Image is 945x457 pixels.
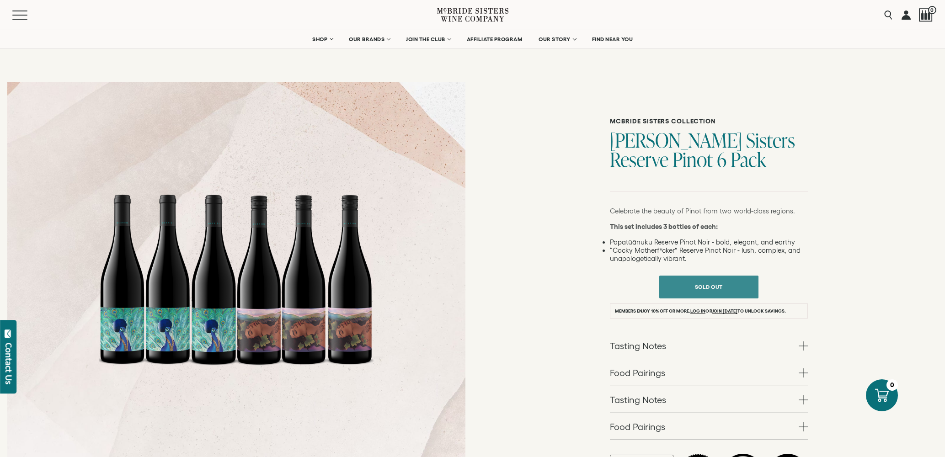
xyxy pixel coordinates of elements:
button: Mobile Menu Trigger [12,11,45,20]
span: JOIN THE CLUB [406,36,445,43]
a: Food Pairings [610,359,808,386]
a: join [DATE] [712,308,737,314]
div: 0 [886,379,898,391]
li: Papatūānuku Reserve Pinot Noir - bold, elegant, and earthy [610,238,808,246]
strong: This set includes 3 bottles of each: [610,223,718,230]
a: FIND NEAR YOU [586,30,639,48]
span: OUR BRANDS [349,36,384,43]
span: OUR STORY [539,36,571,43]
a: SHOP [306,30,338,48]
li: Members enjoy 10% off or more. or to unlock savings. [610,303,808,319]
a: OUR BRANDS [343,30,395,48]
a: AFFILIATE PROGRAM [461,30,529,48]
span: AFFILIATE PROGRAM [467,36,523,43]
div: Contact Us [4,343,13,384]
span: SHOP [312,36,328,43]
a: Tasting Notes [610,386,808,413]
a: JOIN THE CLUB [400,30,456,48]
p: Celebrate the beauty of Pinot from two world-class regions. [610,207,808,215]
a: OUR STORY [533,30,582,48]
a: Food Pairings [610,413,808,440]
a: Log in [690,308,705,314]
a: Tasting Notes [610,332,808,359]
span: 0 [928,6,936,14]
span: FIND NEAR YOU [592,36,633,43]
h1: [PERSON_NAME] Sisters Reserve Pinot 6 Pack [610,131,808,169]
li: “Cocky Motherf*cker” Reserve Pinot Noir - lush, complex, and unapologetically vibrant. [610,246,808,263]
h6: McBride Sisters Collection [610,117,808,125]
